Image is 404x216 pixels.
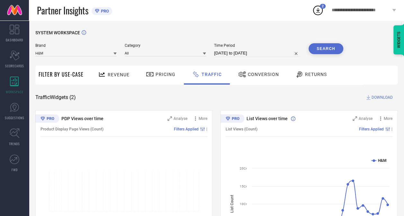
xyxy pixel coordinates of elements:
span: Time Period [214,43,301,48]
span: Partner Insights [37,4,88,17]
div: Premium [35,114,59,124]
span: List Views over time [247,116,288,121]
span: SUGGESTIONS [5,115,24,120]
div: Open download list [312,4,324,16]
span: Conversion [248,72,279,77]
span: WORKSPACE [6,89,23,94]
span: Product Display Page Views (Count) [40,127,103,131]
span: More [384,116,392,121]
span: 2 [322,4,324,8]
span: Analyse [359,116,373,121]
span: SCORECARDS [5,63,24,68]
span: Pricing [156,72,175,77]
span: Filters Applied [359,127,384,131]
span: Traffic Widgets ( 2 ) [35,94,76,101]
text: H&M [378,158,387,163]
span: PRO [99,9,109,13]
span: Revenue [108,72,130,77]
span: Brand [35,43,117,48]
span: More [199,116,207,121]
span: DASHBOARD [6,37,23,42]
div: Premium [220,114,244,124]
span: DOWNLOAD [372,94,393,101]
span: Returns [305,72,327,77]
tspan: List Count [230,195,234,213]
button: Search [309,43,343,54]
svg: Zoom [167,116,172,121]
svg: Zoom [353,116,357,121]
span: SYSTEM WORKSPACE [35,30,80,35]
span: PDP Views over time [61,116,103,121]
span: Analyse [174,116,187,121]
span: TRENDS [9,141,20,146]
text: 20Cr [240,167,247,170]
span: FWD [12,167,18,172]
span: List Views (Count) [226,127,257,131]
input: Select time period [214,49,301,57]
span: Filters Applied [174,127,199,131]
span: | [391,127,392,131]
text: 10Cr [240,202,247,206]
span: | [206,127,207,131]
span: Category [125,43,206,48]
span: Traffic [202,72,222,77]
span: Filter By Use-Case [39,71,84,78]
text: 15Cr [240,185,247,188]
